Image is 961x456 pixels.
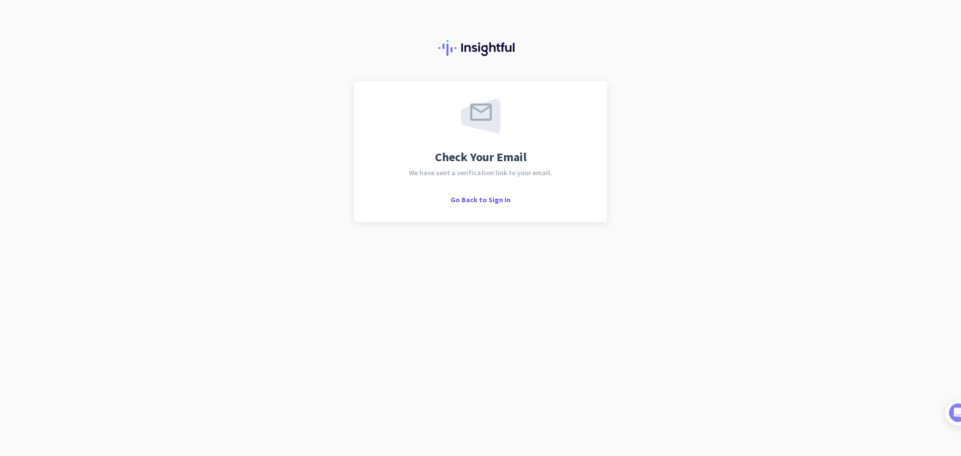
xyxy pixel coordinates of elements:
[461,99,501,133] img: email-sent
[435,151,527,163] span: Check Your Email
[409,169,552,176] span: We have sent a verification link to your email.
[438,40,523,56] img: Insightful
[450,195,511,204] span: Go Back to Sign In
